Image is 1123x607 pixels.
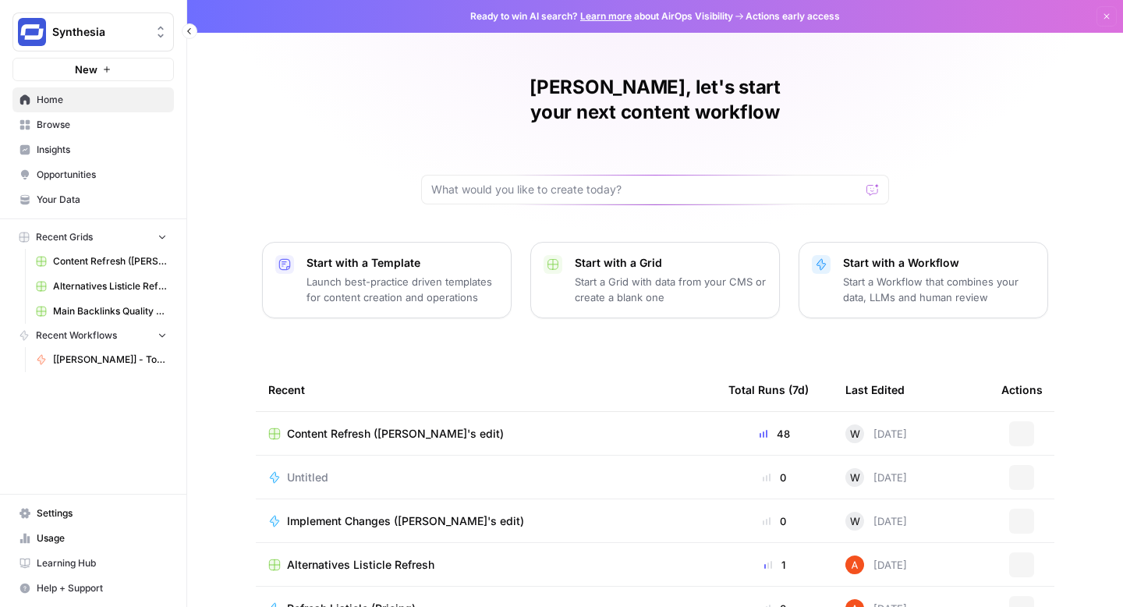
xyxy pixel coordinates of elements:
div: 48 [728,426,820,442]
button: Recent Workflows [12,324,174,347]
a: Untitled [268,470,703,485]
a: [[PERSON_NAME]] - Tools & Features Pages Refreshe - [MAIN WORKFLOW] [29,347,174,372]
p: Start a Grid with data from your CMS or create a blank one [575,274,767,305]
span: W [850,513,860,529]
div: [DATE] [845,468,907,487]
a: Content Refresh ([PERSON_NAME]'s edit) [29,249,174,274]
span: Content Refresh ([PERSON_NAME]'s edit) [287,426,504,442]
a: Settings [12,501,174,526]
button: Start with a TemplateLaunch best-practice driven templates for content creation and operations [262,242,512,318]
span: Home [37,93,167,107]
span: Help + Support [37,581,167,595]
span: Opportunities [37,168,167,182]
div: Recent [268,368,703,411]
a: Content Refresh ([PERSON_NAME]'s edit) [268,426,703,442]
span: Usage [37,531,167,545]
span: Content Refresh ([PERSON_NAME]'s edit) [53,254,167,268]
span: Actions early access [746,9,840,23]
a: Usage [12,526,174,551]
span: Recent Grids [36,230,93,244]
a: Implement Changes ([PERSON_NAME]'s edit) [268,513,703,529]
div: Total Runs (7d) [728,368,809,411]
span: Ready to win AI search? about AirOps Visibility [470,9,733,23]
span: Your Data [37,193,167,207]
span: Recent Workflows [36,328,117,343]
p: Start with a Workflow [843,255,1035,271]
span: Untitled [287,470,328,485]
a: Main Backlinks Quality Checker - MAIN [29,299,174,324]
span: W [850,426,860,442]
a: Alternatives Listicle Refresh [29,274,174,299]
div: Last Edited [845,368,905,411]
a: Insights [12,137,174,162]
a: Opportunities [12,162,174,187]
span: Main Backlinks Quality Checker - MAIN [53,304,167,318]
div: Actions [1001,368,1043,411]
button: Help + Support [12,576,174,601]
span: [[PERSON_NAME]] - Tools & Features Pages Refreshe - [MAIN WORKFLOW] [53,353,167,367]
span: Insights [37,143,167,157]
input: What would you like to create today? [431,182,860,197]
a: Your Data [12,187,174,212]
p: Start a Workflow that combines your data, LLMs and human review [843,274,1035,305]
span: Settings [37,506,167,520]
h1: [PERSON_NAME], let's start your next content workflow [421,75,889,125]
div: 0 [728,513,820,529]
div: 0 [728,470,820,485]
a: Home [12,87,174,112]
span: Browse [37,118,167,132]
div: [DATE] [845,556,907,574]
a: Learn more [580,10,632,22]
p: Start with a Template [306,255,498,271]
span: Alternatives Listicle Refresh [53,279,167,293]
a: Browse [12,112,174,137]
img: Synthesia Logo [18,18,46,46]
div: 1 [728,557,820,573]
div: [DATE] [845,512,907,531]
button: Workspace: Synthesia [12,12,174,51]
img: cje7zb9ux0f2nqyv5qqgv3u0jxek [845,556,864,574]
p: Start with a Grid [575,255,767,271]
button: Recent Grids [12,225,174,249]
button: New [12,58,174,81]
span: Implement Changes ([PERSON_NAME]'s edit) [287,513,524,529]
span: Synthesia [52,24,147,40]
p: Launch best-practice driven templates for content creation and operations [306,274,498,305]
span: Alternatives Listicle Refresh [287,557,434,573]
button: Start with a GridStart a Grid with data from your CMS or create a blank one [530,242,780,318]
span: Learning Hub [37,556,167,570]
div: [DATE] [845,424,907,443]
a: Learning Hub [12,551,174,576]
span: W [850,470,860,485]
a: Alternatives Listicle Refresh [268,557,703,573]
button: Start with a WorkflowStart a Workflow that combines your data, LLMs and human review [799,242,1048,318]
span: New [75,62,97,77]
